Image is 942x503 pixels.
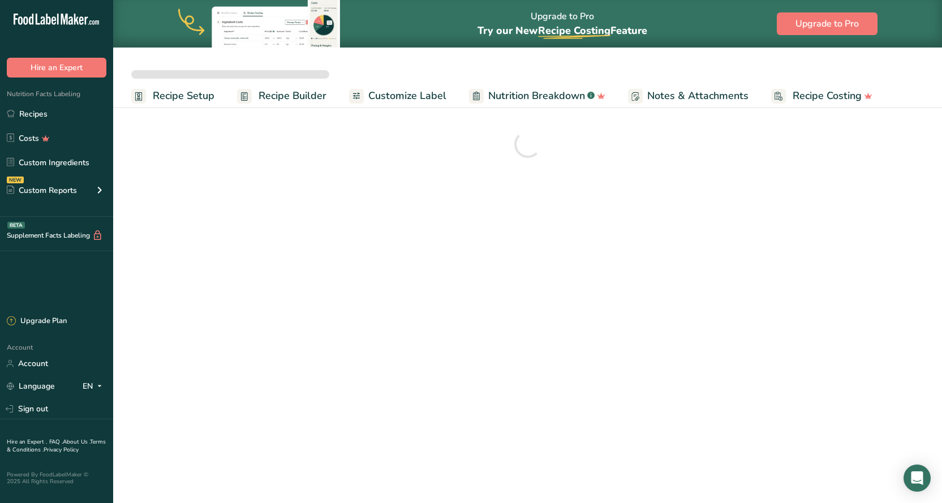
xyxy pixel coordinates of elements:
[478,1,647,48] div: Upgrade to Pro
[131,83,214,109] a: Recipe Setup
[777,12,878,35] button: Upgrade to Pro
[259,88,326,104] span: Recipe Builder
[7,184,77,196] div: Custom Reports
[7,438,47,446] a: Hire an Expert .
[7,471,106,485] div: Powered By FoodLabelMaker © 2025 All Rights Reserved
[904,465,931,492] div: Open Intercom Messenger
[44,446,79,454] a: Privacy Policy
[488,88,585,104] span: Nutrition Breakdown
[7,222,25,229] div: BETA
[793,88,862,104] span: Recipe Costing
[795,17,859,31] span: Upgrade to Pro
[237,83,326,109] a: Recipe Builder
[349,83,446,109] a: Customize Label
[153,88,214,104] span: Recipe Setup
[7,376,55,396] a: Language
[7,438,106,454] a: Terms & Conditions .
[647,88,749,104] span: Notes & Attachments
[469,83,605,109] a: Nutrition Breakdown
[628,83,749,109] a: Notes & Attachments
[368,88,446,104] span: Customize Label
[7,316,67,327] div: Upgrade Plan
[83,380,106,393] div: EN
[7,58,106,78] button: Hire an Expert
[49,438,63,446] a: FAQ .
[7,177,24,183] div: NEW
[63,438,90,446] a: About Us .
[538,24,610,37] span: Recipe Costing
[478,24,647,37] span: Try our New Feature
[771,83,872,109] a: Recipe Costing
